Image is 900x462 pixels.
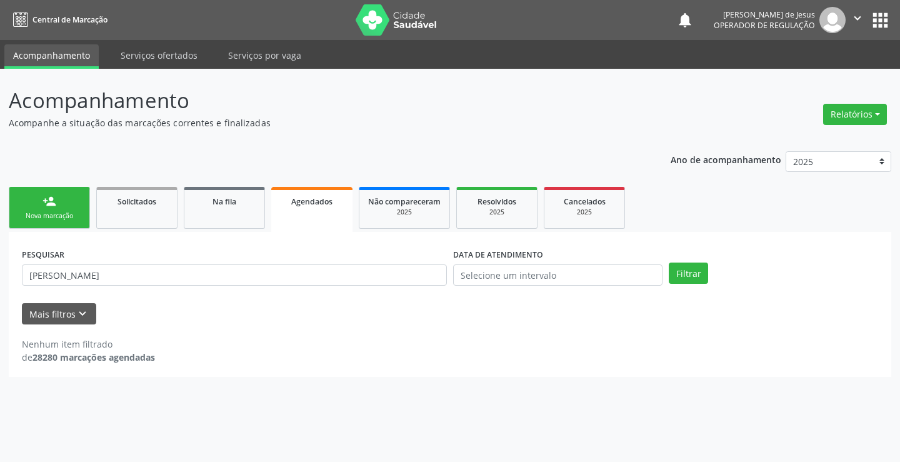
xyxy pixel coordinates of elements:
[4,44,99,69] a: Acompanhamento
[466,208,528,217] div: 2025
[22,303,96,325] button: Mais filtroskeyboard_arrow_down
[32,14,107,25] span: Central de Marcação
[819,7,846,33] img: img
[453,264,662,286] input: Selecione um intervalo
[22,245,64,264] label: PESQUISAR
[112,44,206,66] a: Serviços ofertados
[823,104,887,125] button: Relatórios
[291,196,332,207] span: Agendados
[477,196,516,207] span: Resolvidos
[714,9,815,20] div: [PERSON_NAME] de Jesus
[714,20,815,31] span: Operador de regulação
[676,11,694,29] button: notifications
[32,351,155,363] strong: 28280 marcações agendadas
[22,338,155,351] div: Nenhum item filtrado
[9,9,107,30] a: Central de Marcação
[564,196,606,207] span: Cancelados
[671,151,781,167] p: Ano de acompanhamento
[219,44,310,66] a: Serviços por vaga
[22,351,155,364] div: de
[368,196,441,207] span: Não compareceram
[368,208,441,217] div: 2025
[18,211,81,221] div: Nova marcação
[846,7,869,33] button: 
[453,245,543,264] label: DATA DE ATENDIMENTO
[669,263,708,284] button: Filtrar
[869,9,891,31] button: apps
[851,11,864,25] i: 
[42,194,56,208] div: person_add
[76,307,89,321] i: keyboard_arrow_down
[212,196,236,207] span: Na fila
[9,85,626,116] p: Acompanhamento
[117,196,156,207] span: Solicitados
[22,264,447,286] input: Nome, CNS
[553,208,616,217] div: 2025
[9,116,626,129] p: Acompanhe a situação das marcações correntes e finalizadas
